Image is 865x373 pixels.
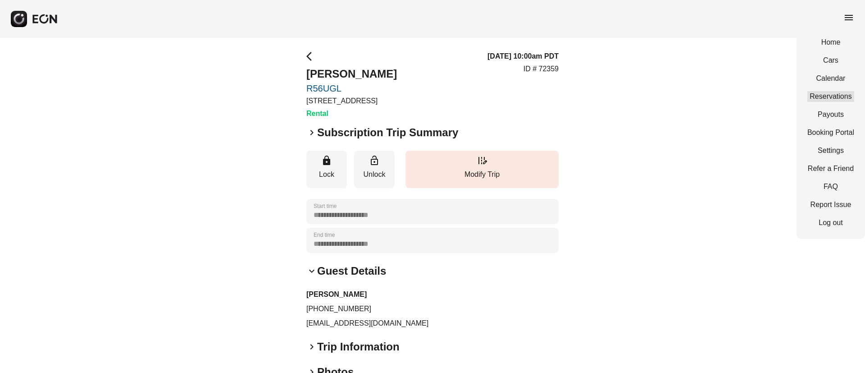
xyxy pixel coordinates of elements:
[311,169,342,180] p: Lock
[807,199,854,210] a: Report Issue
[317,125,458,140] h2: Subscription Trip Summary
[807,55,854,66] a: Cars
[359,169,390,180] p: Unlock
[321,155,332,166] span: lock
[807,37,854,48] a: Home
[369,155,380,166] span: lock_open
[807,145,854,156] a: Settings
[807,181,854,192] a: FAQ
[306,67,397,81] h2: [PERSON_NAME]
[807,217,854,228] a: Log out
[306,289,559,300] h3: [PERSON_NAME]
[477,155,487,166] span: edit_road
[306,304,559,314] p: [PHONE_NUMBER]
[306,96,397,106] p: [STREET_ADDRESS]
[807,127,854,138] a: Booking Portal
[306,83,397,94] a: R56UGL
[807,163,854,174] a: Refer a Friend
[524,64,559,74] p: ID # 72359
[410,169,554,180] p: Modify Trip
[807,91,854,102] a: Reservations
[306,151,347,188] button: Lock
[306,266,317,276] span: keyboard_arrow_down
[306,318,559,329] p: [EMAIL_ADDRESS][DOMAIN_NAME]
[306,341,317,352] span: keyboard_arrow_right
[843,12,854,23] span: menu
[807,109,854,120] a: Payouts
[807,73,854,84] a: Calendar
[306,108,397,119] h3: Rental
[317,340,400,354] h2: Trip Information
[405,151,559,188] button: Modify Trip
[317,264,386,278] h2: Guest Details
[487,51,559,62] h3: [DATE] 10:00am PDT
[306,127,317,138] span: keyboard_arrow_right
[306,51,317,62] span: arrow_back_ios
[354,151,395,188] button: Unlock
